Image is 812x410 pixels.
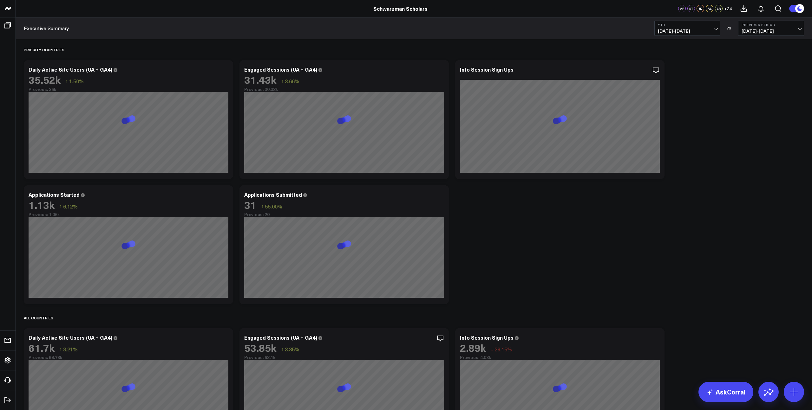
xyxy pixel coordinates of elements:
b: Previous Period [742,23,801,27]
button: +24 [724,5,732,12]
div: Previous: 59.78k [29,355,228,360]
div: Applications Submitted [244,191,302,198]
div: Info Session Sign Ups [460,66,514,73]
span: 55.00% [265,203,282,210]
div: Previous: 30.32k [244,87,444,92]
div: Info Session Sign Ups [460,334,514,341]
button: Previous Period[DATE]-[DATE] [738,21,804,36]
div: Engaged Sessions (UA + GA4) [244,334,317,341]
button: YTD[DATE]-[DATE] [654,21,720,36]
div: JK [697,5,704,12]
div: Daily Active Site Users (UA + GA4) [29,66,112,73]
a: AskCorral [698,382,753,402]
div: AF [678,5,686,12]
span: 29.15% [494,346,512,353]
span: ↑ [281,77,284,85]
span: [DATE] - [DATE] [742,29,801,34]
div: Previous: 1.06k [29,212,228,217]
span: 6.12% [63,203,78,210]
span: ↑ [59,345,62,353]
div: VS [724,26,735,30]
div: Engaged Sessions (UA + GA4) [244,66,317,73]
span: ↑ [65,77,68,85]
div: Previous: 35k [29,87,228,92]
a: Schwarzman Scholars [373,5,428,12]
div: KT [687,5,695,12]
span: 3.66% [285,78,299,85]
div: Daily Active Site Users (UA + GA4) [29,334,112,341]
div: 61.7k [29,342,55,353]
span: ↑ [281,345,284,353]
div: 53.85k [244,342,276,353]
span: ↑ [261,202,264,210]
div: 1.13k [29,199,55,210]
div: 31 [244,199,256,210]
span: 3.21% [63,346,78,353]
b: YTD [658,23,717,27]
div: Priority Countries [24,42,64,57]
span: ↓ [491,345,493,353]
a: Executive Summary [24,25,69,32]
div: Previous: 20 [244,212,444,217]
div: 31.43k [244,74,276,85]
div: AL [706,5,713,12]
div: LR [715,5,723,12]
span: + 24 [724,6,732,11]
span: 3.35% [285,346,299,353]
div: Applications Started [29,191,80,198]
span: [DATE] - [DATE] [658,29,717,34]
span: ↑ [59,202,62,210]
div: 2.89k [460,342,486,353]
div: Previous: 52.1k [244,355,444,360]
div: Previous: 4.08k [460,355,660,360]
span: 1.50% [69,78,84,85]
div: All Countries [24,311,53,325]
div: 35.52k [29,74,61,85]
